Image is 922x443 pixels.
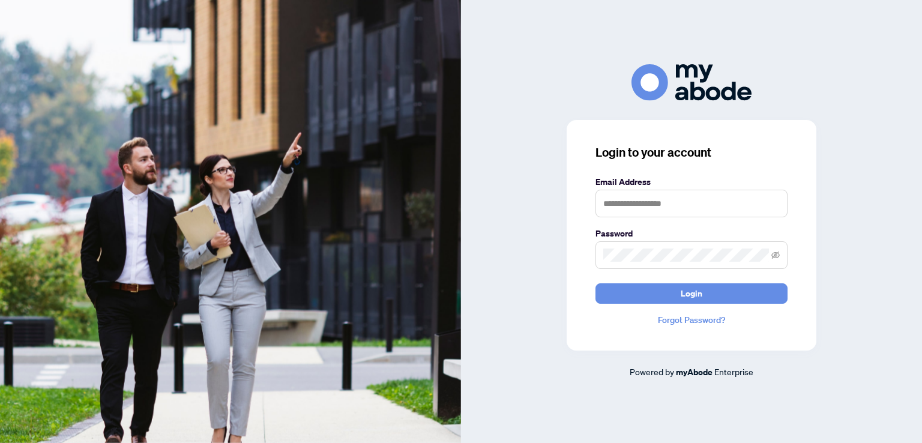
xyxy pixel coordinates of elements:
span: Powered by [630,366,674,377]
span: Enterprise [714,366,753,377]
a: myAbode [676,366,713,379]
span: Login [681,284,702,303]
span: eye-invisible [771,251,780,259]
button: Login [595,283,788,304]
a: Forgot Password? [595,313,788,327]
label: Email Address [595,175,788,188]
img: ma-logo [631,64,752,101]
label: Password [595,227,788,240]
h3: Login to your account [595,144,788,161]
